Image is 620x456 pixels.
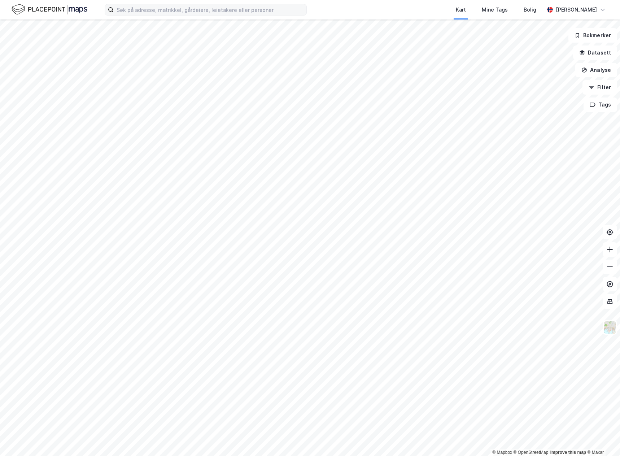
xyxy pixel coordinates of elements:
[582,80,617,95] button: Filter
[584,421,620,456] iframe: Chat Widget
[603,321,617,334] img: Z
[573,45,617,60] button: Datasett
[492,450,512,455] a: Mapbox
[568,28,617,43] button: Bokmerker
[550,450,586,455] a: Improve this map
[524,5,536,14] div: Bolig
[575,63,617,77] button: Analyse
[584,97,617,112] button: Tags
[482,5,508,14] div: Mine Tags
[456,5,466,14] div: Kart
[556,5,597,14] div: [PERSON_NAME]
[584,421,620,456] div: Kontrollprogram for chat
[114,4,306,15] input: Søk på adresse, matrikkel, gårdeiere, leietakere eller personer
[12,3,87,16] img: logo.f888ab2527a4732fd821a326f86c7f29.svg
[514,450,549,455] a: OpenStreetMap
